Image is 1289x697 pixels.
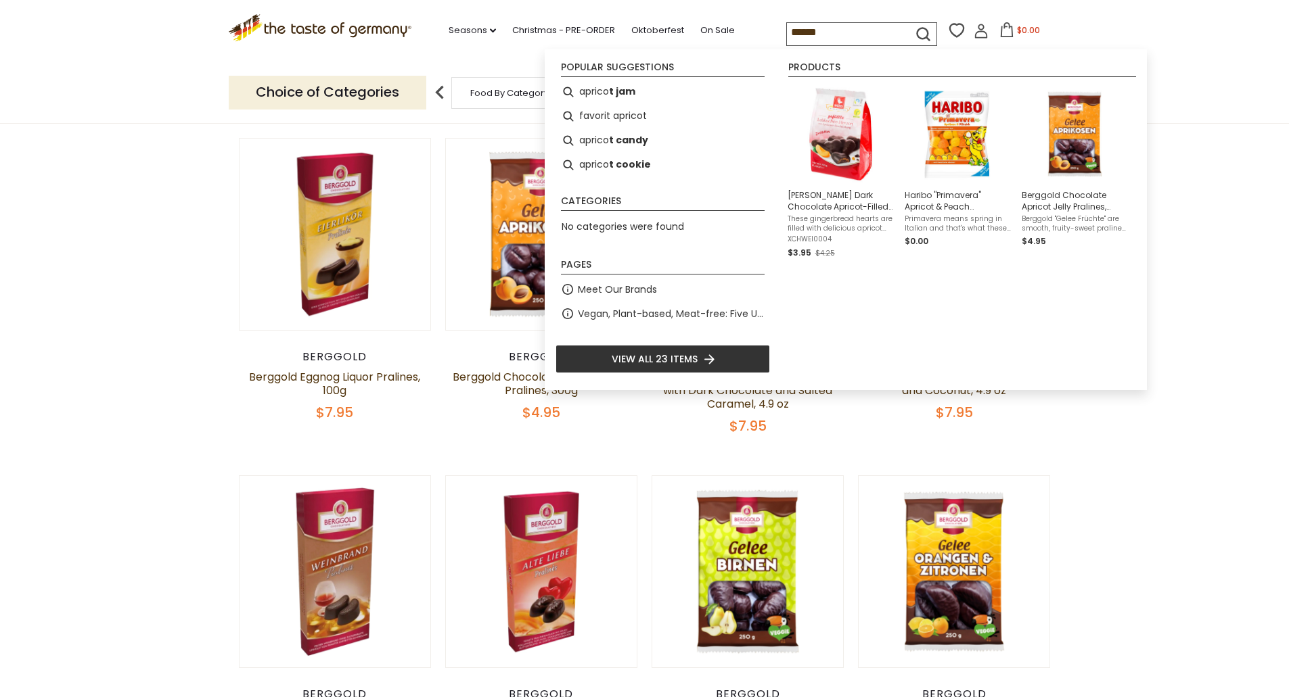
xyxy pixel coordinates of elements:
b: t jam [609,84,635,99]
li: Weiss Dark Chocolate Apricot-Filled Lebkuchen Hearts, 5.5 oz. [782,80,899,266]
a: [PERSON_NAME] Marzipan Bars with Dark Chocolate and Salted Caramel, 4.9 oz [663,369,832,412]
img: Berggold Chocolate Pear "Jelly Pralines" , 300g [652,476,844,667]
span: $0.00 [905,235,928,247]
img: Berggold Chocolate Orange and Lemon "Jelly Pralines", 250g [859,476,1050,667]
li: Pages [561,260,765,274]
a: Food By Category [470,88,549,98]
li: Haribo "Primavera" Apricot & Peach Marshmallow Candy, 7 oz [899,80,1016,266]
a: Weiss Apricot Filled Lebkuchen Herzen in Dark Chocolate[PERSON_NAME] Dark Chocolate Apricot-Fille... [788,85,894,260]
li: Categories [561,196,765,211]
a: On Sale [700,23,735,38]
span: Primavera means spring in Italian and that's what these candies symbolize. Soft marshmallow candy... [905,214,1011,233]
a: Christmas - PRE-ORDER [512,23,615,38]
img: Berggold Chocolate Apricot Jelly Pralines [1026,85,1124,183]
div: Instant Search Results [545,49,1147,390]
span: $0.00 [1017,24,1040,36]
b: t candy [609,133,648,148]
img: previous arrow [426,79,453,106]
img: Berggold Chocolate Apricot Jelly Pralines, 300g [446,139,637,330]
a: Seasons [449,23,496,38]
span: $3.95 [788,247,811,258]
a: Berggold Chocolate Apricot Jelly PralinesBerggold Chocolate Apricot Jelly Pralines, 300gBerggold ... [1022,85,1128,260]
span: View all 23 items [612,352,698,366]
li: Popular suggestions [561,62,765,77]
li: apricot jam [556,80,770,104]
li: Vegan, Plant-based, Meat-free: Five Up and Coming Brands [556,302,770,326]
button: $0.00 [991,22,1049,43]
span: $7.95 [936,403,973,422]
p: Choice of Categories [229,76,426,109]
img: Berggold Eggnog Liquor Pralines, 100g [240,139,431,330]
span: $4.95 [522,403,560,422]
span: $4.95 [1022,235,1046,247]
div: Berggold [239,350,432,364]
span: [PERSON_NAME] Dark Chocolate Apricot-Filled Lebkuchen Hearts, 5.5 oz. [788,189,894,212]
span: Haribo "Primavera" Apricot & Peach Marshmallow Candy, 7 oz [905,189,1011,212]
a: Meet Our Brands [578,282,657,297]
div: Berggold [445,350,638,364]
li: apricot cookie [556,153,770,177]
a: Berggold Eggnog Liquor Pralines, 100g [249,369,420,398]
span: Berggold "Gelee Früchte" are smooth, fruity-sweet pralines made from apricot juice, covered in me... [1022,214,1128,233]
span: No categories were found [562,220,684,233]
li: favorit apricot [556,104,770,128]
span: $7.95 [729,416,767,435]
a: Vegan, Plant-based, Meat-free: Five Up and Coming Brands [578,306,765,322]
img: Berggold "Alte Liebe" Cream-Filled Praline Assortment, 100g [446,476,637,667]
span: Berggold Chocolate Apricot Jelly Pralines, 300g [1022,189,1128,212]
span: XCHWEI0004 [788,235,894,244]
a: Haribo Primavera Apricot & PeachHaribo "Primavera" Apricot & Peach Marshmallow Candy, 7 ozPrimave... [905,85,1011,260]
span: $4.25 [815,248,835,258]
img: Berggold Thuringian Brandy-Cream Filled Pralines, 100g [240,476,431,667]
b: t cookie [609,157,651,172]
li: Meet Our Brands [556,277,770,302]
li: Products [788,62,1136,77]
li: apricot candy [556,128,770,153]
img: Weiss Apricot Filled Lebkuchen Herzen in Dark Chocolate [792,85,890,183]
li: Berggold Chocolate Apricot Jelly Pralines, 300g [1016,80,1133,266]
a: Oktoberfest [631,23,684,38]
span: These gingerbread hearts are filled with delicious apricot jam and covered with a silky dark choc... [788,214,894,233]
li: View all 23 items [556,345,770,373]
span: $7.95 [316,403,353,422]
a: Berggold Chocolate Apricot Jelly Pralines, 300g [453,369,629,398]
img: Haribo Primavera Apricot & Peach [909,85,1007,183]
